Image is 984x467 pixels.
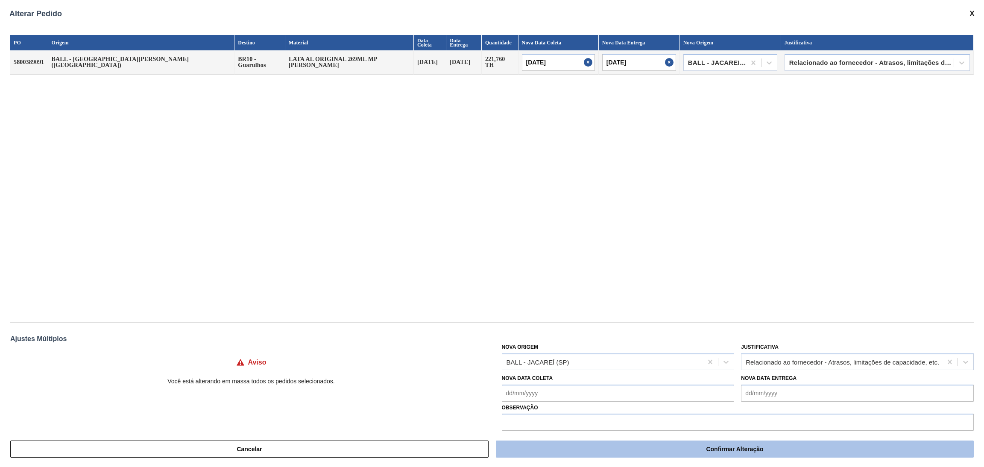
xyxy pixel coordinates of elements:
p: Você está alterando em massa todos os pedidos selecionados. [10,378,492,385]
td: LATA AL ORIGINAL 269ML MP [PERSON_NAME] [285,50,414,75]
th: Nova Data Entrega [599,35,680,50]
div: BALL - JACAREÍ (SP) [507,358,569,365]
td: BALL - [GEOGRAPHIC_DATA][PERSON_NAME] ([GEOGRAPHIC_DATA]) [48,50,235,75]
label: Nova Origem [502,344,538,350]
th: Justificativa [781,35,974,50]
label: Nova Data Entrega [741,375,797,381]
h4: Aviso [248,359,266,366]
th: Quantidade [482,35,518,50]
input: dd/mm/yyyy [502,385,735,402]
button: Close [584,54,595,71]
div: Relacionado ao fornecedor - Atrasos, limitações de capacidade, etc. [789,60,955,66]
td: 221,760 TH [482,50,518,75]
td: 5800389091 [10,50,48,75]
td: BR10 - Guarulhos [234,50,285,75]
div: Ajustes Múltiplos [10,335,974,343]
input: dd/mm/yyyy [741,385,974,402]
label: Justificativa [741,344,779,350]
button: Confirmar Alteração [496,441,974,458]
th: Data Entrega [446,35,482,50]
button: Close [665,54,676,71]
button: Cancelar [10,441,489,458]
label: Observação [502,402,974,414]
th: Material [285,35,414,50]
label: Nova Data Coleta [502,375,553,381]
th: Origem [48,35,235,50]
th: Nova Origem [680,35,781,50]
td: [DATE] [446,50,482,75]
div: BALL - JACAREÍ (SP) [688,60,747,66]
td: [DATE] [414,50,446,75]
input: dd/mm/yyyy [522,54,595,71]
th: Nova Data Coleta [518,35,599,50]
th: Destino [234,35,285,50]
span: Alterar Pedido [9,9,62,18]
th: Data Coleta [414,35,446,50]
input: dd/mm/yyyy [602,54,676,71]
th: PO [10,35,48,50]
div: Relacionado ao fornecedor - Atrasos, limitações de capacidade, etc. [746,358,939,365]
